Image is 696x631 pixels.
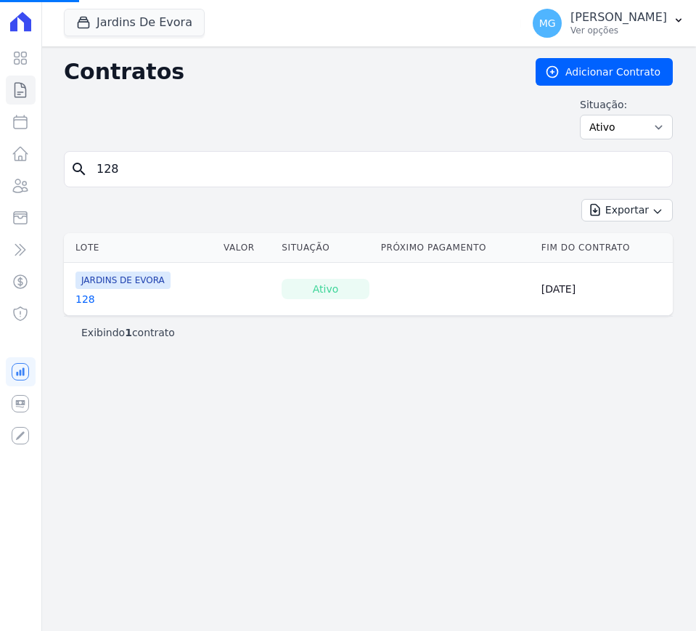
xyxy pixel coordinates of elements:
td: [DATE] [536,263,673,316]
p: [PERSON_NAME] [570,10,667,25]
div: Ativo [282,279,369,299]
span: JARDINS DE EVORA [75,272,171,289]
a: 128 [75,292,95,306]
a: Adicionar Contrato [536,58,673,86]
p: Exibindo contrato [81,325,175,340]
button: Exportar [581,199,673,221]
th: Lote [64,233,218,263]
b: 1 [125,327,132,338]
th: Fim do Contrato [536,233,673,263]
th: Próximo Pagamento [375,233,536,263]
th: Situação [276,233,374,263]
th: Valor [218,233,276,263]
span: MG [539,18,556,28]
button: Jardins De Evora [64,9,205,36]
input: Buscar por nome do lote [88,155,666,184]
p: Ver opções [570,25,667,36]
label: Situação: [580,97,673,112]
i: search [70,160,88,178]
h2: Contratos [64,59,512,85]
button: MG [PERSON_NAME] Ver opções [521,3,696,44]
